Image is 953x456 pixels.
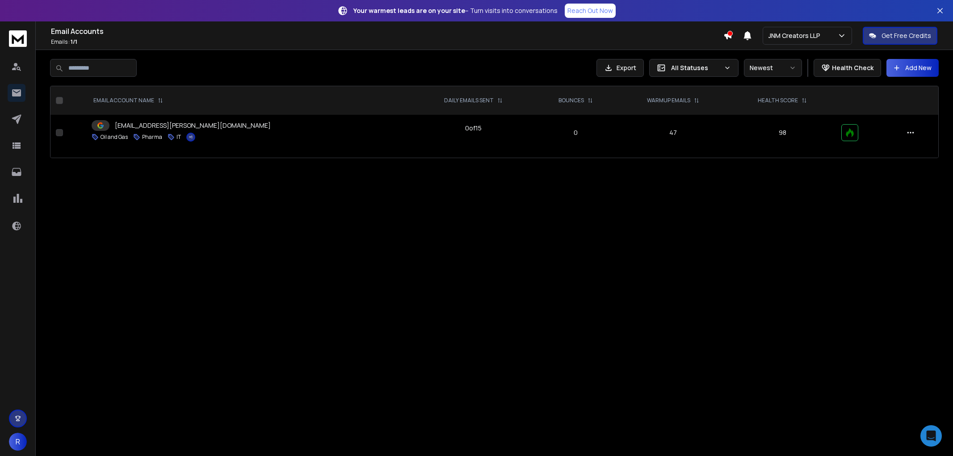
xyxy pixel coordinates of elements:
[540,128,612,137] p: 0
[51,26,723,37] h1: Email Accounts
[9,433,27,451] button: R
[832,63,873,72] p: Health Check
[647,97,690,104] p: WARMUP EMAILS
[886,59,939,77] button: Add New
[882,31,931,40] p: Get Free Credits
[115,121,271,130] p: [EMAIL_ADDRESS][PERSON_NAME][DOMAIN_NAME]
[617,115,729,151] td: 47
[565,4,616,18] a: Reach Out Now
[101,134,128,141] p: Oil and Gas
[71,38,77,46] span: 1 / 1
[863,27,937,45] button: Get Free Credits
[186,133,195,142] button: +1
[814,59,881,77] button: Health Check
[353,6,465,15] strong: Your warmest leads are on your site
[444,97,494,104] p: DAILY EMAILS SENT
[729,115,836,151] td: 98
[671,63,720,72] p: All Statuses
[142,134,162,141] p: Pharma
[920,425,942,447] div: Open Intercom Messenger
[93,97,163,104] div: EMAIL ACCOUNT NAME
[768,31,824,40] p: JNM Creators LLP
[176,134,181,141] p: IT
[9,30,27,47] img: logo
[353,6,558,15] p: – Turn visits into conversations
[51,38,723,46] p: Emails :
[558,97,584,104] p: BOUNCES
[596,59,644,77] button: Export
[567,6,613,15] p: Reach Out Now
[744,59,802,77] button: Newest
[465,124,482,133] div: 0 of 15
[758,97,798,104] p: HEALTH SCORE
